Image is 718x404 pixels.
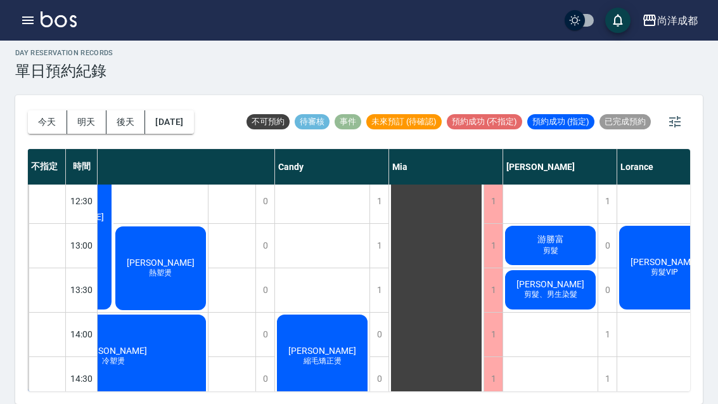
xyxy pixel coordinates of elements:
[599,116,651,127] span: 已完成預約
[255,224,274,268] div: 0
[648,267,681,278] span: 剪髮VIP
[28,149,66,185] div: 不指定
[598,313,617,356] div: 1
[484,268,503,312] div: 1
[301,356,344,367] span: 縮毛矯正燙
[447,116,522,127] span: 預約成功 (不指定)
[247,116,290,127] span: 不可預約
[286,346,359,356] span: [PERSON_NAME]
[369,179,388,223] div: 1
[541,245,561,256] span: 剪髮
[369,268,388,312] div: 1
[66,268,98,312] div: 13:30
[275,149,389,185] div: Candy
[335,116,361,127] span: 事件
[66,356,98,401] div: 14:30
[124,257,197,268] span: [PERSON_NAME]
[99,356,127,367] span: 冷塑燙
[605,8,631,33] button: save
[484,357,503,401] div: 1
[369,313,388,356] div: 0
[369,357,388,401] div: 0
[41,11,77,27] img: Logo
[18,149,275,185] div: Lance
[369,224,388,268] div: 1
[484,313,503,356] div: 1
[366,116,442,127] span: 未來預訂 (待確認)
[15,49,113,57] h2: day Reservation records
[77,346,150,356] span: [PERSON_NAME]
[484,224,503,268] div: 1
[255,179,274,223] div: 0
[255,313,274,356] div: 0
[15,62,113,80] h3: 單日預約紀錄
[514,279,587,289] span: [PERSON_NAME]
[598,224,617,268] div: 0
[598,179,617,223] div: 1
[535,234,567,245] span: 游勝富
[628,257,701,267] span: [PERSON_NAME]
[66,179,98,223] div: 12:30
[522,289,580,300] span: 剪髮、男生染髮
[66,312,98,356] div: 14:00
[527,116,594,127] span: 預約成功 (指定)
[106,110,146,134] button: 後天
[146,268,174,278] span: 熱塑燙
[389,149,503,185] div: Mia
[657,13,698,29] div: 尚洋成都
[637,8,703,34] button: 尚洋成都
[598,268,617,312] div: 0
[295,116,330,127] span: 待審核
[598,357,617,401] div: 1
[503,149,617,185] div: [PERSON_NAME]
[484,179,503,223] div: 1
[66,223,98,268] div: 13:00
[255,357,274,401] div: 0
[145,110,193,134] button: [DATE]
[66,149,98,185] div: 時間
[28,110,67,134] button: 今天
[255,268,274,312] div: 0
[67,110,106,134] button: 明天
